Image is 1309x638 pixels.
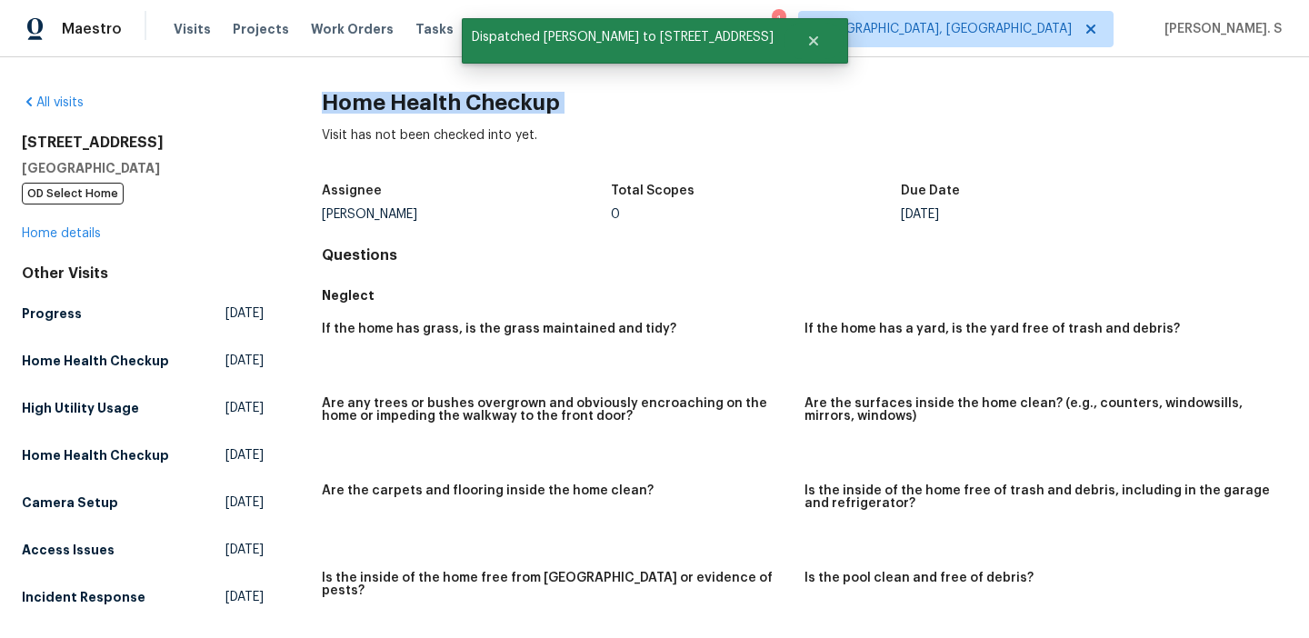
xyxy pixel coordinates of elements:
[804,397,1273,423] h5: Are the surfaces inside the home clean? (e.g., counters, windowsills, mirrors, windows)
[901,208,1191,221] div: [DATE]
[22,183,124,204] span: OD Select Home
[22,134,264,152] h2: [STREET_ADDRESS]
[415,23,454,35] span: Tasks
[22,486,264,519] a: Camera Setup[DATE]
[22,581,264,613] a: Incident Response[DATE]
[322,286,1287,304] h5: Neglect
[311,20,394,38] span: Work Orders
[322,484,654,497] h5: Are the carpets and flooring inside the home clean?
[22,439,264,472] a: Home Health Checkup[DATE]
[22,159,264,177] h5: [GEOGRAPHIC_DATA]
[22,533,264,566] a: Access Issues[DATE]
[174,20,211,38] span: Visits
[804,484,1273,510] h5: Is the inside of the home free of trash and debris, including in the garage and refrigerator?
[322,126,1287,174] div: Visit has not been checked into yet.
[804,323,1180,335] h5: If the home has a yard, is the yard free of trash and debris?
[901,184,960,197] h5: Due Date
[322,246,1287,264] h4: Questions
[225,588,264,606] span: [DATE]
[22,446,169,464] h5: Home Health Checkup
[22,493,118,512] h5: Camera Setup
[22,344,264,377] a: Home Health Checkup[DATE]
[322,397,790,423] h5: Are any trees or bushes overgrown and obviously encroaching on the home or impeding the walkway t...
[225,541,264,559] span: [DATE]
[22,297,264,330] a: Progress[DATE]
[225,446,264,464] span: [DATE]
[322,208,612,221] div: [PERSON_NAME]
[322,323,676,335] h5: If the home has grass, is the grass maintained and tidy?
[233,20,289,38] span: Projects
[322,184,382,197] h5: Assignee
[22,588,145,606] h5: Incident Response
[22,96,84,109] a: All visits
[22,352,169,370] h5: Home Health Checkup
[814,20,1072,38] span: [GEOGRAPHIC_DATA], [GEOGRAPHIC_DATA]
[22,399,139,417] h5: High Utility Usage
[225,399,264,417] span: [DATE]
[22,227,101,240] a: Home details
[225,304,264,323] span: [DATE]
[784,23,844,59] button: Close
[22,264,264,283] div: Other Visits
[22,392,264,424] a: High Utility Usage[DATE]
[22,541,115,559] h5: Access Issues
[22,304,82,323] h5: Progress
[1157,20,1282,38] span: [PERSON_NAME]. S
[225,352,264,370] span: [DATE]
[611,208,901,221] div: 0
[62,20,122,38] span: Maestro
[611,184,694,197] h5: Total Scopes
[322,94,1287,112] h2: Home Health Checkup
[225,493,264,512] span: [DATE]
[772,11,784,29] div: 1
[322,572,790,597] h5: Is the inside of the home free from [GEOGRAPHIC_DATA] or evidence of pests?
[804,572,1034,584] h5: Is the pool clean and free of debris?
[462,18,784,56] span: Dispatched [PERSON_NAME] to [STREET_ADDRESS]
